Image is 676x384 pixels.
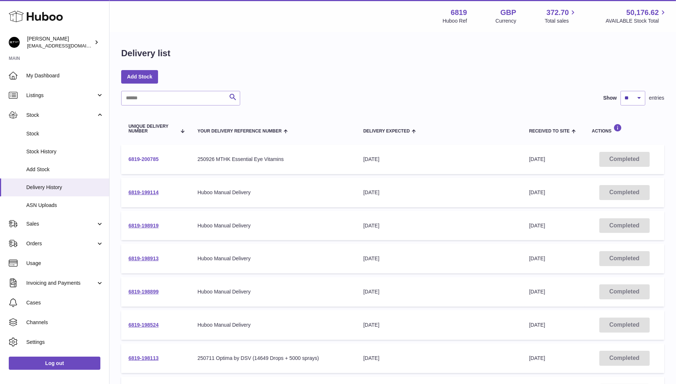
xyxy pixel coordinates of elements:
span: Delivery History [26,184,104,191]
span: [EMAIL_ADDRESS][DOMAIN_NAME] [27,43,107,49]
div: [DATE] [363,322,514,329]
span: Orders [26,240,96,247]
span: [DATE] [529,355,545,361]
div: Huboo Manual Delivery [197,255,349,262]
span: Received to Site [529,129,570,134]
div: [DATE] [363,288,514,295]
a: 372.70 Total sales [545,8,577,24]
span: [DATE] [529,189,545,195]
span: Delivery Expected [363,129,410,134]
div: Huboo Manual Delivery [197,189,349,196]
a: Log out [9,357,100,370]
span: Channels [26,319,104,326]
a: 6819-198524 [128,322,159,328]
span: Unique Delivery Number [128,124,177,134]
div: Huboo Manual Delivery [197,222,349,229]
a: 50,176.62 AVAILABLE Stock Total [606,8,667,24]
a: 6819-198919 [128,223,159,229]
span: Stock History [26,148,104,155]
div: Huboo Ref [443,18,467,24]
span: Cases [26,299,104,306]
label: Show [603,95,617,101]
strong: 6819 [451,8,467,18]
div: [PERSON_NAME] [27,35,93,49]
span: Add Stock [26,166,104,173]
span: Usage [26,260,104,267]
a: Add Stock [121,70,158,83]
div: [DATE] [363,222,514,229]
span: [DATE] [529,289,545,295]
a: 6819-198899 [128,289,159,295]
span: Stock [26,130,104,137]
div: 250926 MTHK Essential Eye Vitamins [197,156,349,163]
span: [DATE] [529,322,545,328]
span: Your Delivery Reference Number [197,129,282,134]
h1: Delivery list [121,47,170,59]
span: 372.70 [546,8,569,18]
span: Total sales [545,18,577,24]
span: AVAILABLE Stock Total [606,18,667,24]
span: ASN Uploads [26,202,104,209]
span: entries [649,95,664,101]
span: Stock [26,112,96,119]
span: Settings [26,339,104,346]
div: Huboo Manual Delivery [197,288,349,295]
span: My Dashboard [26,72,104,79]
span: 50,176.62 [626,8,659,18]
div: Huboo Manual Delivery [197,322,349,329]
span: Sales [26,220,96,227]
span: Listings [26,92,96,99]
strong: GBP [500,8,516,18]
img: amar@mthk.com [9,37,20,48]
span: [DATE] [529,156,545,162]
a: 6819-199114 [128,189,159,195]
div: 250711 Optima by DSV (14649 Drops + 5000 sprays) [197,355,349,362]
a: 6819-200785 [128,156,159,162]
span: [DATE] [529,223,545,229]
span: [DATE] [529,256,545,261]
div: Actions [592,124,657,134]
div: [DATE] [363,156,514,163]
div: [DATE] [363,189,514,196]
div: [DATE] [363,255,514,262]
span: Invoicing and Payments [26,280,96,287]
div: [DATE] [363,355,514,362]
a: 6819-198113 [128,355,159,361]
a: 6819-198913 [128,256,159,261]
div: Currency [496,18,516,24]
